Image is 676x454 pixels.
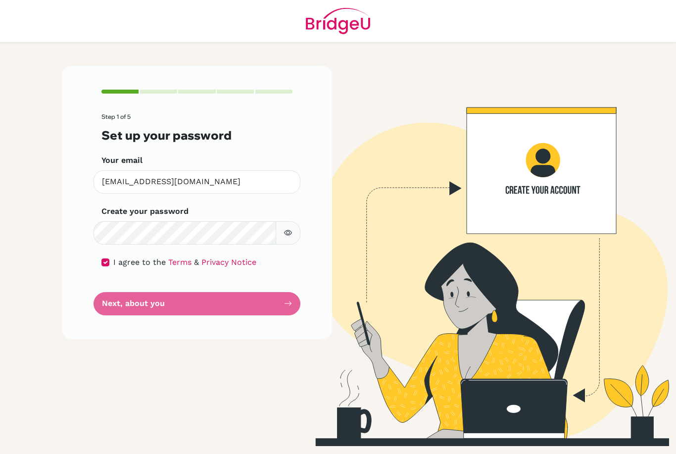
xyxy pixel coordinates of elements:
[94,170,300,194] input: Insert your email*
[101,113,131,120] span: Step 1 of 5
[194,257,199,267] span: &
[113,257,166,267] span: I agree to the
[101,205,189,217] label: Create your password
[101,154,143,166] label: Your email
[101,128,292,143] h3: Set up your password
[201,257,256,267] a: Privacy Notice
[168,257,192,267] a: Terms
